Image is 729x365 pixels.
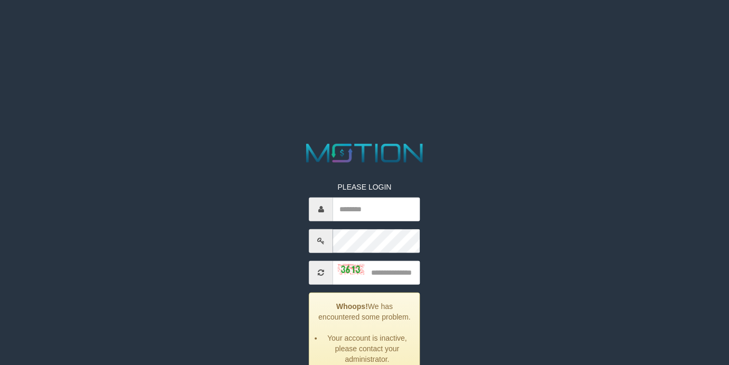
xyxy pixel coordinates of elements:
[338,264,365,275] img: captcha
[309,181,420,192] p: PLEASE LOGIN
[323,332,412,364] li: Your account is inactive, please contact your administrator.
[301,141,428,166] img: MOTION_logo.png
[336,302,368,310] strong: Whoops!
